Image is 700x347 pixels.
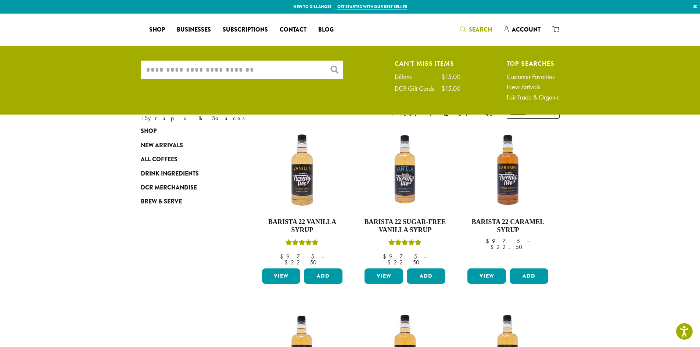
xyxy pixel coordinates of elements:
[141,183,197,192] span: DCR Merchandise
[280,25,306,35] span: Contact
[284,259,320,266] bdi: 22.50
[141,141,183,150] span: New Arrivals
[527,237,530,245] span: –
[486,237,520,245] bdi: 9.75
[365,268,403,284] a: View
[141,195,229,209] a: Brew & Serve
[441,85,460,92] div: $15.00
[363,218,447,234] h4: Barista 22 Sugar-Free Vanilla Syrup
[395,61,460,66] h4: Can't Miss Items
[395,85,441,92] div: DCR Gift Cards
[407,268,445,284] button: Add
[441,73,460,80] div: $15.00
[280,253,314,260] bdi: 9.75
[141,197,182,206] span: Brew & Serve
[143,24,171,36] a: Shop
[466,128,550,212] img: CARAMEL-1-300x300.png
[141,166,229,180] a: Drink Ingredients
[141,124,229,138] a: Shop
[388,238,421,249] div: Rated 5.00 out of 5
[260,128,344,212] img: VANILLA-300x300.png
[337,4,407,10] a: Get started with our best seller
[469,25,492,34] span: Search
[510,268,548,284] button: Add
[280,253,286,260] span: $
[387,259,423,266] bdi: 22.50
[318,25,334,35] span: Blog
[383,253,417,260] bdi: 9.75
[490,243,526,251] bdi: 22.50
[141,138,229,152] a: New Arrivals
[507,84,560,90] a: New Arrivals
[141,111,144,123] span: ›
[486,237,492,245] span: $
[223,25,268,35] span: Subscriptions
[304,268,342,284] button: Add
[260,128,345,265] a: Barista 22 Vanilla SyrupRated 5.00 out of 5
[383,253,389,260] span: $
[395,73,419,80] div: Dillons
[507,61,560,66] h4: Top Searches
[387,259,394,266] span: $
[363,128,447,212] img: SF-VANILLA-300x300.png
[466,218,550,234] h4: Barista 22 Caramel Syrup
[424,253,427,260] span: –
[141,155,177,164] span: All Coffees
[177,25,211,35] span: Businesses
[284,259,291,266] span: $
[149,25,165,35] span: Shop
[321,253,324,260] span: –
[141,181,229,195] a: DCR Merchandise
[363,128,447,265] a: Barista 22 Sugar-Free Vanilla SyrupRated 5.00 out of 5
[507,94,560,101] a: Fair Trade & Organic
[454,24,498,36] a: Search
[507,73,560,80] a: Customer Favorites
[512,25,541,34] span: Account
[262,268,301,284] a: View
[490,243,496,251] span: $
[467,268,506,284] a: View
[141,169,199,178] span: Drink Ingredients
[466,128,550,265] a: Barista 22 Caramel Syrup
[141,152,229,166] a: All Coffees
[260,218,345,234] h4: Barista 22 Vanilla Syrup
[286,238,319,249] div: Rated 5.00 out of 5
[141,127,157,136] span: Shop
